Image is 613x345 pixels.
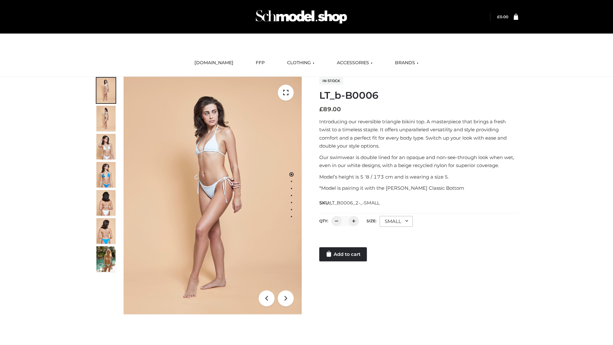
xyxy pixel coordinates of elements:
[319,184,518,192] p: *Model is pairing it with the [PERSON_NAME] Classic Bottom
[497,14,508,19] bdi: 0.00
[319,153,518,170] p: Our swimwear is double lined for an opaque and non-see-through look when wet, even in our white d...
[282,56,319,70] a: CLOTHING
[390,56,423,70] a: BRANDS
[96,106,116,131] img: ArielClassicBikiniTop_CloudNine_AzureSky_OW114ECO_2-scaled.jpg
[319,106,341,113] bdi: 89.00
[319,218,328,223] label: QTY:
[96,162,116,188] img: ArielClassicBikiniTop_CloudNine_AzureSky_OW114ECO_4-scaled.jpg
[254,4,349,29] img: Schmodel Admin 964
[497,14,508,19] a: £0.00
[251,56,269,70] a: FFP
[332,56,377,70] a: ACCESSORIES
[319,90,518,101] h1: LT_b-B0006
[330,200,380,206] span: LT_B0006_2-_-SMALL
[96,246,116,272] img: Arieltop_CloudNine_AzureSky2.jpg
[319,118,518,150] p: Introducing our reversible triangle bikini top. A masterpiece that brings a fresh twist to a time...
[319,247,367,261] a: Add to cart
[380,216,413,227] div: SMALL
[190,56,238,70] a: [DOMAIN_NAME]
[497,14,500,19] span: £
[319,106,323,113] span: £
[367,218,376,223] label: Size:
[96,218,116,244] img: ArielClassicBikiniTop_CloudNine_AzureSky_OW114ECO_8-scaled.jpg
[319,77,343,85] span: In stock
[96,78,116,103] img: ArielClassicBikiniTop_CloudNine_AzureSky_OW114ECO_1-scaled.jpg
[319,199,380,207] span: SKU:
[96,190,116,216] img: ArielClassicBikiniTop_CloudNine_AzureSky_OW114ECO_7-scaled.jpg
[319,173,518,181] p: Model’s height is 5 ‘8 / 173 cm and is wearing a size S.
[96,134,116,159] img: ArielClassicBikiniTop_CloudNine_AzureSky_OW114ECO_3-scaled.jpg
[124,77,302,314] img: ArielClassicBikiniTop_CloudNine_AzureSky_OW114ECO_1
